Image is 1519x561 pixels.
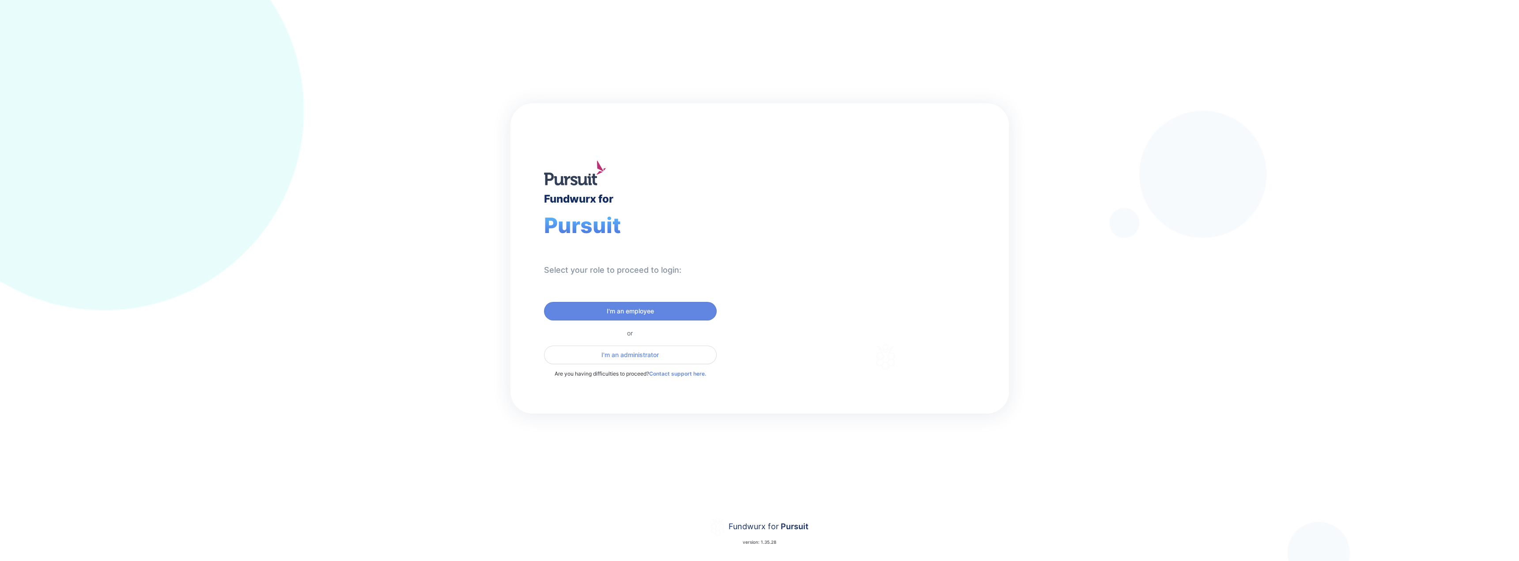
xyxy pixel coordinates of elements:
button: I'm an employee [544,302,717,320]
span: I'm an employee [607,307,654,316]
span: I'm an administrator [601,350,659,359]
p: Are you having difficulties to proceed? [544,369,717,378]
div: Fundwurx for [729,520,809,533]
div: Select your role to proceed to login: [544,265,681,275]
p: version: 1.35.28 [743,538,776,546]
div: Fundwurx [810,232,911,253]
a: Contact support here. [649,370,706,377]
img: logo.jpg [544,161,606,185]
div: or [544,329,717,337]
button: I'm an administrator [544,346,717,364]
div: Fundwurx for [544,192,613,205]
span: Pursuit [779,522,809,531]
div: Welcome to [810,220,879,229]
div: Thank you for choosing Fundwurx as your partner in driving positive social impact! [810,271,961,296]
span: Pursuit [544,212,621,238]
